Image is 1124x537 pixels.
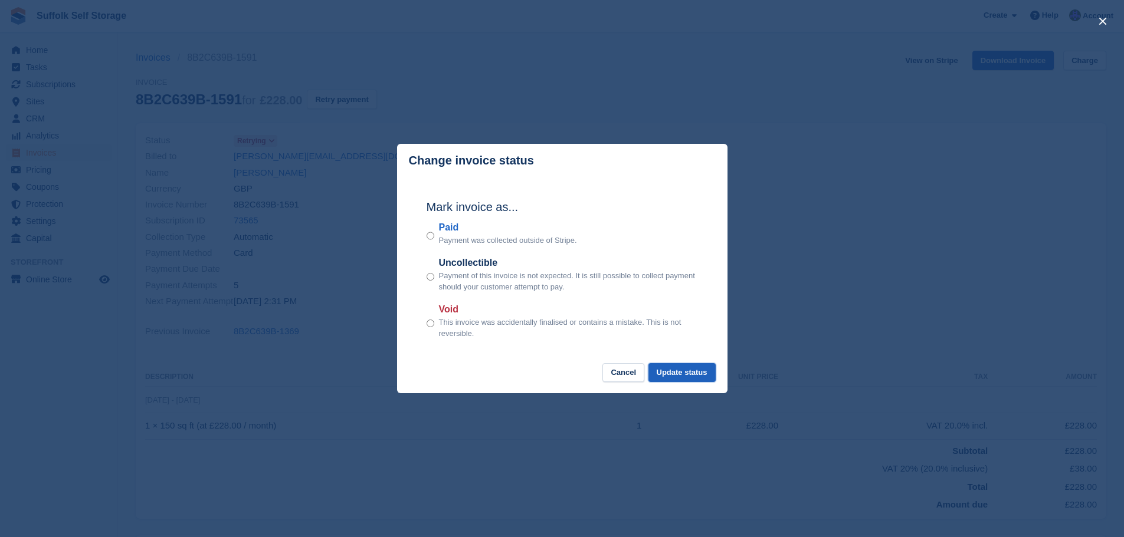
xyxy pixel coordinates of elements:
p: This invoice was accidentally finalised or contains a mistake. This is not reversible. [439,317,698,340]
button: close [1093,12,1112,31]
button: Cancel [602,363,644,383]
h2: Mark invoice as... [427,198,698,216]
p: Change invoice status [409,154,534,167]
label: Uncollectible [439,256,698,270]
label: Void [439,302,698,317]
p: Payment of this invoice is not expected. It is still possible to collect payment should your cust... [439,270,698,293]
p: Payment was collected outside of Stripe. [439,235,577,246]
button: Update status [648,363,716,383]
label: Paid [439,220,577,235]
